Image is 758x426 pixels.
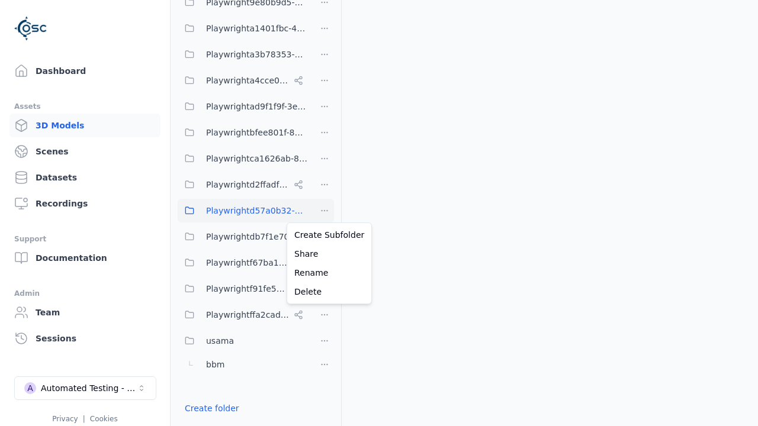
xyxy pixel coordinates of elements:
a: Delete [290,282,369,301]
a: Create Subfolder [290,225,369,244]
a: Share [290,244,369,263]
a: Rename [290,263,369,282]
